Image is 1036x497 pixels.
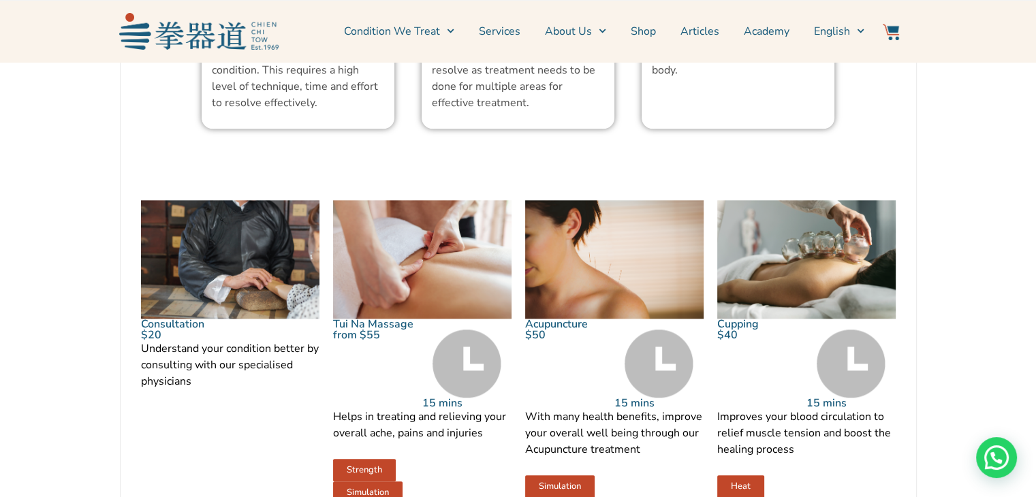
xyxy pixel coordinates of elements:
nav: Menu [285,14,864,48]
a: Condition We Treat [344,14,454,48]
img: Time Grey [433,330,501,398]
p: Improves your blood circulation to relief muscle tension and boost the healing process [717,408,896,458]
p: Understand your condition better by consulting with our specialised physicians [141,340,319,389]
span: Simulation [347,488,389,497]
a: Services [479,14,520,48]
p: Helps in treating and relieving your overall ache, pains and injuries [333,408,512,441]
a: English [814,14,864,48]
a: About Us [545,14,606,48]
span: English [814,23,850,39]
p: Conditions that are interrelated causing pain to a particular area of the body, requiring more ti... [432,13,604,111]
a: Strength [333,459,396,481]
a: Articles [680,14,719,48]
a: Tui Na Massage [333,317,413,332]
p: 15 mins [614,398,704,408]
p: $40 [717,330,806,340]
img: Time Grey [817,330,885,398]
a: Academy [744,14,789,48]
a: Consultation [141,317,204,332]
span: Simulation [539,482,581,491]
a: Shop [631,14,656,48]
img: Time Grey [625,330,693,398]
span: Heat [731,482,751,491]
p: 15 mins [806,398,896,408]
p: 15 mins [422,398,512,408]
p: $20 [141,330,319,340]
p: $50 [525,330,614,340]
p: With many health benefits, improve your overall well being through our Acupuncture treatment [525,408,704,458]
a: Acupuncture [525,317,588,332]
span: Strength [347,466,382,475]
p: Complex conditions usually affect multiple parts of the body that collectively contribute to the ... [212,13,384,111]
a: Cupping [717,317,759,332]
img: Website Icon-03 [883,24,899,40]
p: from $55 [333,330,422,340]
